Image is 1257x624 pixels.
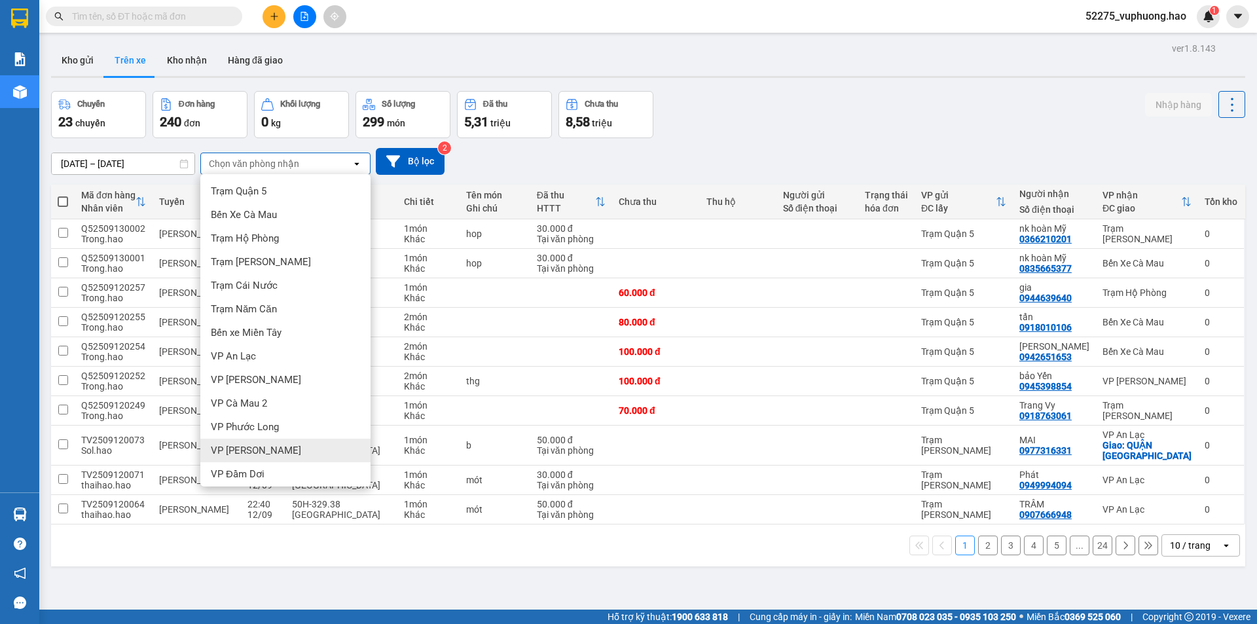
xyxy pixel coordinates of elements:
strong: 1900 633 818 [672,612,728,622]
input: Select a date range. [52,153,194,174]
div: 70.000 đ [619,405,693,416]
span: [PERSON_NAME] [159,475,229,485]
div: Trạm [PERSON_NAME] [921,435,1006,456]
span: message [14,596,26,609]
div: Nhân viên [81,203,136,213]
div: TV2509120071 [81,469,146,480]
div: Khác [404,381,452,392]
div: VP An Lạc [1102,430,1192,440]
div: 60.000 đ [619,287,693,298]
div: ĐC lấy [921,203,996,213]
span: Bến xe Miền Tây [211,326,282,339]
div: Số điện thoại [1019,204,1089,215]
svg: open [1221,540,1231,551]
div: Mã đơn hàng [81,190,136,200]
div: Trạm Quận 5 [921,287,1006,298]
div: Chuyến [77,100,105,109]
div: 0949994094 [1019,480,1072,490]
div: 100.000 đ [619,346,693,357]
div: thaihao.hao [81,509,146,520]
th: Toggle SortBy [1096,185,1198,219]
span: Miền Nam [855,610,1016,624]
span: 5,31 [464,114,488,130]
div: nk hoàn Mỹ [1019,223,1089,234]
span: 299 [363,114,384,130]
div: 2 món [404,341,452,352]
div: Khác [404,445,452,456]
div: Trạng thái [865,190,908,200]
div: Trạm Quận 5 [921,317,1006,327]
div: [GEOGRAPHIC_DATA] [292,509,392,520]
span: [PERSON_NAME] [159,229,229,239]
img: icon-new-feature [1203,10,1214,22]
span: VP [PERSON_NAME] [211,444,301,457]
div: Tên món [466,190,524,200]
strong: 0369 525 060 [1065,612,1121,622]
div: Trong.hao [81,352,146,362]
button: 3 [1001,536,1021,555]
span: chuyến [75,118,105,128]
span: Trạm Năm Căn [211,303,277,316]
div: Tại văn phòng [537,480,606,490]
span: 1 [1212,6,1216,15]
div: Thu hộ [706,196,770,207]
div: Trang Vy [1019,400,1089,411]
button: Đơn hàng240đơn [153,91,247,138]
div: Tuyến [159,196,234,207]
div: 0 [1205,287,1237,298]
div: Bến Xe Cà Mau [1102,317,1192,327]
span: | [1131,610,1133,624]
div: Đơn hàng [179,100,215,109]
div: nk hoàn Mỹ [1019,253,1089,263]
span: caret-down [1232,10,1244,22]
div: tấn [1019,312,1089,322]
span: Cung cấp máy in - giấy in: [750,610,852,624]
div: Vân [1019,341,1089,352]
div: Trong.hao [81,234,146,244]
span: VP Đầm Dơi [211,468,264,481]
div: mót [466,475,524,485]
button: Bộ lọc [376,148,445,175]
div: Tại văn phòng [537,445,606,456]
button: Khối lượng0kg [254,91,349,138]
div: 30.000 đ [537,469,606,480]
button: Hàng đã giao [217,45,293,76]
button: Kho nhận [156,45,217,76]
div: bảo Yến [1019,371,1089,381]
div: Khác [404,293,452,303]
sup: 2 [438,141,451,155]
div: 0942651653 [1019,352,1072,362]
div: Người nhận [1019,189,1089,199]
span: [PERSON_NAME] [159,440,229,450]
div: Trạm Hộ Phòng [1102,287,1192,298]
div: Q52509120249 [81,400,146,411]
div: TRÂM [1019,499,1089,509]
th: Toggle SortBy [915,185,1013,219]
div: Q52509120252 [81,371,146,381]
div: 1 món [404,253,452,263]
div: Số lượng [382,100,415,109]
div: Trạm [PERSON_NAME] [921,469,1006,490]
div: Tại văn phòng [537,263,606,274]
img: logo-vxr [11,9,28,28]
div: 0945398854 [1019,381,1072,392]
sup: 1 [1210,6,1219,15]
div: thg [466,376,524,386]
span: [PERSON_NAME] [159,504,229,515]
button: ... [1070,536,1089,555]
span: kg [271,118,281,128]
div: Bến Xe Cà Mau [1102,258,1192,268]
span: VP Phước Long [211,420,279,433]
div: 0977316331 [1019,445,1072,456]
button: aim [323,5,346,28]
div: Tại văn phòng [537,509,606,520]
span: notification [14,567,26,579]
div: 0 [1205,405,1237,416]
span: plus [270,12,279,21]
span: ⚪️ [1019,614,1023,619]
button: Kho gửi [51,45,104,76]
span: [PERSON_NAME] [159,258,229,268]
div: hop [466,258,524,268]
div: 0918763061 [1019,411,1072,421]
span: triệu [490,118,511,128]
